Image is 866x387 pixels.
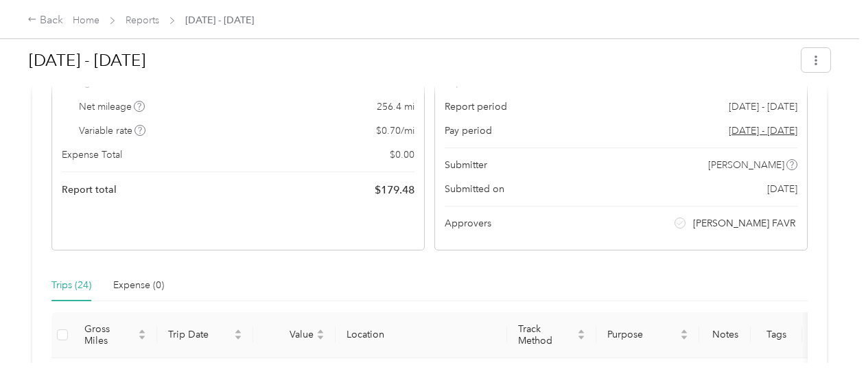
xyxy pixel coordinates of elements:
[62,183,117,197] span: Report total
[767,182,797,196] span: [DATE]
[445,158,487,172] span: Submitter
[84,323,135,347] span: Gross Miles
[607,329,677,340] span: Purpose
[680,327,688,336] span: caret-up
[316,327,325,336] span: caret-up
[445,216,491,231] span: Approvers
[507,312,596,358] th: Track Method
[751,312,802,358] th: Tags
[518,323,574,347] span: Track Method
[29,44,792,77] h1: Aug 16 - 31, 2025
[699,312,751,358] th: Notes
[79,99,145,114] span: Net mileage
[708,158,784,172] span: [PERSON_NAME]
[445,124,492,138] span: Pay period
[375,182,414,198] span: $ 179.48
[234,333,242,342] span: caret-down
[138,333,146,342] span: caret-down
[390,148,414,162] span: $ 0.00
[376,124,414,138] span: $ 0.70 / mi
[316,333,325,342] span: caret-down
[185,13,254,27] span: [DATE] - [DATE]
[445,182,504,196] span: Submitted on
[596,312,699,358] th: Purpose
[729,99,797,114] span: [DATE] - [DATE]
[789,310,866,387] iframe: Everlance-gr Chat Button Frame
[126,14,159,26] a: Reports
[445,99,507,114] span: Report period
[336,312,507,358] th: Location
[693,216,795,231] span: [PERSON_NAME] FAVR
[577,333,585,342] span: caret-down
[73,14,100,26] a: Home
[79,124,146,138] span: Variable rate
[73,312,157,358] th: Gross Miles
[138,327,146,336] span: caret-up
[377,99,414,114] span: 256.4 mi
[577,327,585,336] span: caret-up
[51,278,91,293] div: Trips (24)
[62,148,122,162] span: Expense Total
[113,278,164,293] div: Expense (0)
[264,329,314,340] span: Value
[168,329,231,340] span: Trip Date
[234,327,242,336] span: caret-up
[157,312,253,358] th: Trip Date
[27,12,63,29] div: Back
[253,312,336,358] th: Value
[729,124,797,138] span: Go to pay period
[680,333,688,342] span: caret-down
